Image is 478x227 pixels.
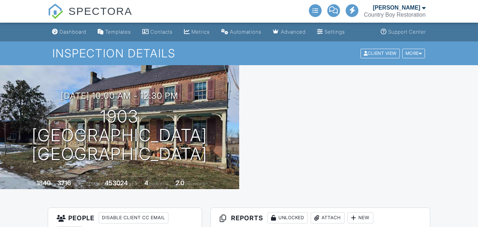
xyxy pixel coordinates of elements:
a: Settings [314,25,348,39]
div: Country Boy Restoration [364,11,426,18]
span: bathrooms [185,181,206,186]
h1: Inspection Details [52,47,426,59]
div: 2.0 [175,179,184,187]
div: [PERSON_NAME] [373,4,420,11]
div: New [347,212,373,223]
div: 3716 [57,179,71,187]
a: Metrics [181,25,213,39]
a: Advanced [270,25,309,39]
img: The Best Home Inspection Software - Spectora [48,4,63,19]
div: Metrics [191,29,210,35]
div: Disable Client CC Email [99,212,168,223]
div: Client View [361,49,400,58]
a: Client View [360,50,402,56]
span: sq.ft. [129,181,138,186]
span: Built [28,181,35,186]
a: SPECTORA [48,11,132,24]
a: Templates [95,25,134,39]
div: Settings [324,29,345,35]
div: 1840 [36,179,51,187]
a: Contacts [139,25,175,39]
div: Attach [311,212,345,223]
div: 453024 [105,179,128,187]
span: SPECTORA [69,4,133,18]
div: Dashboard [59,29,86,35]
a: Automations (Advanced) [218,25,264,39]
div: Support Center [388,29,426,35]
span: sq. ft. [72,181,82,186]
div: Automations [230,29,261,35]
div: Contacts [150,29,173,35]
span: Lot Size [89,181,104,186]
a: Support Center [378,25,429,39]
h3: [DATE] 10:00 am - 12:30 pm [61,91,178,101]
h1: 1903 [GEOGRAPHIC_DATA] [GEOGRAPHIC_DATA] [11,107,228,163]
div: Unlocked [267,212,308,223]
div: Advanced [281,29,306,35]
div: More [402,49,425,58]
a: Dashboard [49,25,89,39]
div: 4 [144,179,148,187]
span: bedrooms [149,181,169,186]
div: Templates [105,29,131,35]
